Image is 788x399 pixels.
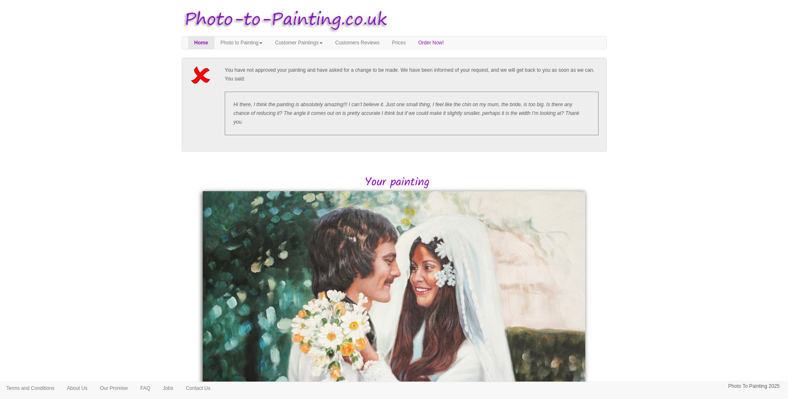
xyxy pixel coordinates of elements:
a: Photo to Painting [214,36,269,49]
a: Order Now! [412,36,450,49]
a: About Us [61,382,93,394]
a: Jobs [157,382,179,394]
p: Photo To Painting 2025 [728,382,780,391]
a: Prices [386,36,412,49]
i: Hi there, I think the painting is absolutely amazing!!! I can’t believe it. Just one small thing,... [233,102,579,125]
img: Photo to Painting [177,4,390,36]
a: Contact Us [179,382,216,394]
h2: Your painting [188,176,607,189]
a: Customers Reviews [329,36,386,49]
a: FAQ [134,382,157,394]
a: Our Promise [93,382,134,394]
a: Home [188,36,214,49]
a: Customer Paintings [269,36,329,49]
img: Not Approved [190,66,214,84]
p: You have not approved your painting and have asked for a change to be made. We have been informed... [225,66,599,83]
